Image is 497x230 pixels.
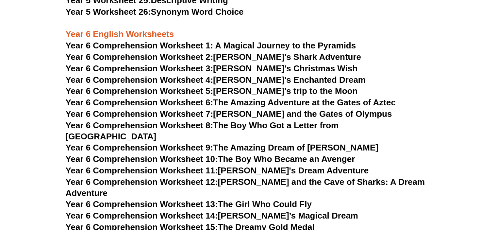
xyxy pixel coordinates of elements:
span: Year 6 Comprehension Worksheet 4: [66,75,213,85]
span: Year 6 Comprehension Worksheet 13: [66,199,218,209]
a: Year 6 Comprehension Worksheet 6:The Amazing Adventure at the Gates of Aztec [66,97,396,107]
a: Year 6 Comprehension Worksheet 5:[PERSON_NAME]'s trip to the Moon [66,86,358,96]
iframe: Chat Widget [388,156,497,230]
a: Year 6 Comprehension Worksheet 13:The Girl Who Could Fly [66,199,312,209]
a: Year 5 Worksheet 26:Synonym Word Choice [66,7,244,17]
h3: Year 6 English Worksheets [66,18,432,40]
span: Year 5 Worksheet 26: [66,7,151,17]
span: Year 6 Comprehension Worksheet 7: [66,109,213,119]
a: Year 6 Comprehension Worksheet 14:[PERSON_NAME]’s Magical Dream [66,211,358,221]
a: Year 6 Comprehension Worksheet 7:[PERSON_NAME] and the Gates of Olympus [66,109,392,119]
span: Year 6 Comprehension Worksheet 5: [66,86,213,96]
a: Year 6 Comprehension Worksheet 9:The Amazing Dream of [PERSON_NAME] [66,143,378,152]
span: Year 6 Comprehension Worksheet 8: [66,120,213,130]
a: Year 6 Comprehension Worksheet 10:The Boy Who Became an Avenger [66,154,355,164]
a: Year 6 Comprehension Worksheet 4:[PERSON_NAME]'s Enchanted Dream [66,75,366,85]
span: Year 6 Comprehension Worksheet 3: [66,63,213,73]
a: Year 6 Comprehension Worksheet 8:The Boy Who Got a Letter from [GEOGRAPHIC_DATA] [66,120,339,141]
a: Year 6 Comprehension Worksheet 1: A Magical Journey to the Pyramids [66,41,356,50]
a: Year 6 Comprehension Worksheet 11:[PERSON_NAME]'s Dream Adventure [66,166,369,175]
span: Year 6 Comprehension Worksheet 10: [66,154,218,164]
span: Year 6 Comprehension Worksheet 9: [66,143,213,152]
span: Year 6 Comprehension Worksheet 2: [66,52,213,62]
a: Year 6 Comprehension Worksheet 3:[PERSON_NAME]'s Christmas Wish [66,63,358,73]
span: Year 6 Comprehension Worksheet 11: [66,166,218,175]
span: Year 6 Comprehension Worksheet 6: [66,97,213,107]
a: Year 6 Comprehension Worksheet 12:[PERSON_NAME] and the Cave of Sharks: A Dream Adventure [66,177,425,198]
span: Year 6 Comprehension Worksheet 14: [66,211,218,221]
a: Year 6 Comprehension Worksheet 2:[PERSON_NAME]'s Shark Adventure [66,52,361,62]
span: Year 6 Comprehension Worksheet 12: [66,177,218,187]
